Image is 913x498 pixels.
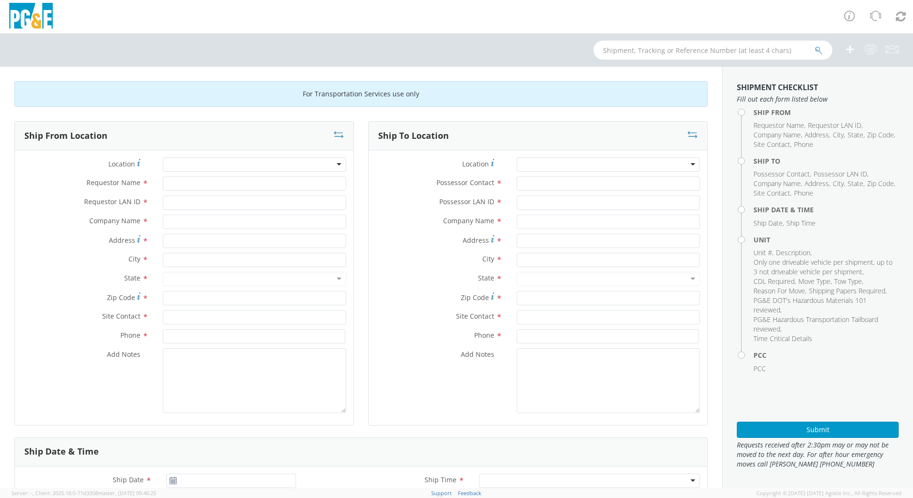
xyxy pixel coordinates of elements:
span: Possessor LAN ID [814,169,867,178]
span: Location [108,159,135,168]
span: PG&E DOT's Hazardous Materials 101 reviewed [754,296,867,314]
li: , [754,140,792,149]
span: Client: 2025.18.0-71d3358 [35,489,156,497]
span: Address [805,179,829,188]
h3: Ship To Location [378,131,449,141]
strong: Shipment Checklist [737,82,818,93]
li: , [754,286,807,296]
h3: Ship From Location [24,131,107,141]
span: Requestor Name [754,121,804,130]
span: Address [463,236,489,245]
span: CDL Required [754,277,795,286]
li: , [867,179,895,188]
span: City [482,254,494,263]
li: , [754,169,811,179]
li: , [754,188,792,198]
span: PCC [754,364,766,373]
span: Requestor Name [86,178,140,187]
span: Location [462,159,489,168]
h3: Ship Date & Time [24,447,99,456]
h4: Ship To [754,157,899,165]
span: Ship Date [754,218,783,228]
li: , [834,277,863,286]
span: Requestor LAN ID [84,197,140,206]
li: , [809,286,887,296]
span: Address [805,130,829,139]
span: Phone [794,188,813,197]
span: City [833,179,844,188]
span: Ship Date [113,475,144,484]
span: State [478,273,494,282]
span: Zip Code [461,293,489,302]
span: Company Name [89,216,140,225]
span: Address [109,236,135,245]
a: Feedback [458,489,481,497]
li: , [848,179,865,188]
span: Tow Type [834,277,862,286]
span: Server: - [11,489,34,497]
span: Copyright © [DATE]-[DATE] Agistix Inc., All Rights Reserved [756,489,902,497]
li: , [867,130,895,140]
span: Ship Time [786,218,816,228]
li: , [754,130,802,140]
li: , [754,248,774,258]
span: Site Contact [754,140,790,149]
li: , [754,315,896,334]
li: , [754,277,796,286]
span: Add Notes [461,350,494,359]
li: , [848,130,865,140]
span: Company Name [754,130,801,139]
span: State [848,130,863,139]
span: Description [776,248,810,257]
li: , [754,121,806,130]
h4: Ship From [754,109,899,116]
span: PG&E Hazardous Transportation Tailboard reviewed [754,315,878,333]
span: Company Name [754,179,801,188]
h4: Unit [754,236,899,243]
span: Time Critical Details [754,334,812,343]
h4: PCC [754,352,899,359]
li: , [805,179,830,188]
span: City [833,130,844,139]
li: , [805,130,830,140]
li: , [833,179,845,188]
li: , [754,179,802,188]
li: , [808,121,863,130]
div: For Transportation Services use only [14,81,708,107]
span: Unit # [754,248,772,257]
span: Ship Time [425,475,456,484]
span: Phone [120,331,140,340]
li: , [754,296,896,315]
span: Move Type [798,277,830,286]
span: Company Name [443,216,494,225]
span: State [848,179,863,188]
span: Site Contact [102,311,140,321]
span: Possessor Contact [754,169,810,178]
span: Site Contact [456,311,494,321]
span: master, [DATE] 09:46:25 [98,489,156,497]
span: Reason For Move [754,286,805,295]
span: Requests received after 2:30pm may or may not be moved to the next day. For after hour emergency ... [737,440,899,469]
span: Fill out each form listed below [737,94,899,104]
button: Submit [737,422,899,438]
span: Zip Code [867,179,894,188]
span: Zip Code [867,130,894,139]
span: Possessor LAN ID [439,197,494,206]
li: , [754,218,784,228]
img: pge-logo-06675f144f4cfa6a6814.png [7,3,55,31]
li: , [754,258,896,277]
span: Only one driveable vehicle per shipment, up to 3 not driveable vehicle per shipment [754,258,892,276]
li: , [833,130,845,140]
span: Phone [474,331,494,340]
span: Requestor LAN ID [808,121,861,130]
span: Zip Code [107,293,135,302]
span: Possessor Contact [436,178,494,187]
span: Add Notes [107,350,140,359]
span: City [128,254,140,263]
a: Support [431,489,452,497]
input: Shipment, Tracking or Reference Number (at least 4 chars) [594,41,832,60]
span: Phone [794,140,813,149]
li: , [798,277,832,286]
h4: Ship Date & Time [754,206,899,213]
span: , [32,489,34,497]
